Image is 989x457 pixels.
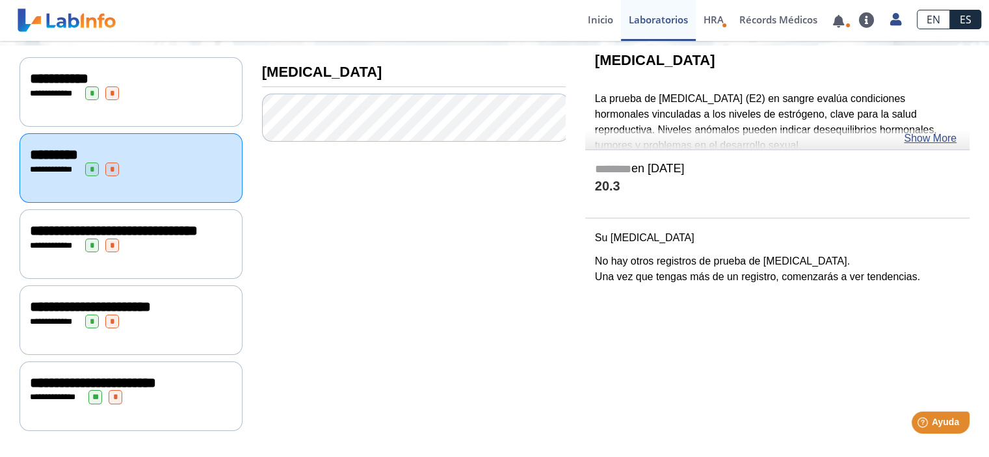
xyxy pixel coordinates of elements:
[262,64,382,80] b: [MEDICAL_DATA]
[704,13,724,26] span: HRA
[950,10,981,29] a: ES
[595,162,960,177] h5: en [DATE]
[873,406,975,443] iframe: Help widget launcher
[595,254,960,285] p: No hay otros registros de prueba de [MEDICAL_DATA]. Una vez que tengas más de un registro, comenz...
[595,52,715,68] b: [MEDICAL_DATA]
[917,10,950,29] a: EN
[595,230,960,246] p: Su [MEDICAL_DATA]
[595,91,960,153] p: La prueba de [MEDICAL_DATA] (E2) en sangre evalúa condiciones hormonales vinculadas a los niveles...
[595,179,960,195] h4: 20.3
[904,131,956,146] a: Show More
